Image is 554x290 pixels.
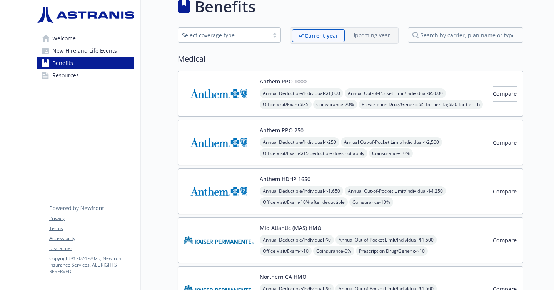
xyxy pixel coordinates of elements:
[184,175,254,208] img: Anthem Blue Cross carrier logo
[359,100,483,109] span: Prescription Drug/Generic - $5 for tier 1a; $20 for tier 1b
[260,148,367,158] span: Office Visit/Exam - $15 deductible does not apply
[184,126,254,159] img: Anthem Blue Cross carrier logo
[313,100,357,109] span: Coinsurance - 20%
[178,53,523,65] h2: Medical
[52,69,79,82] span: Resources
[260,197,348,207] span: Office Visit/Exam - 10% after deductible
[49,255,134,275] p: Copyright © 2024 - 2025 , Newfront Insurance Services, ALL RIGHTS RESERVED
[351,31,390,39] p: Upcoming year
[182,31,265,39] div: Select coverage type
[260,235,334,245] span: Annual Deductible/Individual - $0
[52,57,73,69] span: Benefits
[493,237,517,244] span: Compare
[49,245,134,252] a: Disclaimer
[345,88,446,98] span: Annual Out-of-Pocket Limit/Individual - $5,000
[260,77,307,85] button: Anthem PPO 1000
[260,126,304,134] button: Anthem PPO 250
[52,45,117,57] span: New Hire and Life Events
[493,188,517,195] span: Compare
[260,100,312,109] span: Office Visit/Exam - $35
[408,27,523,43] input: search by carrier, plan name or type
[349,197,393,207] span: Coinsurance - 10%
[184,77,254,110] img: Anthem Blue Cross carrier logo
[313,246,354,256] span: Coinsurance - 0%
[356,246,428,256] span: Prescription Drug/Generic - $10
[341,137,442,147] span: Annual Out-of-Pocket Limit/Individual - $2,500
[260,88,343,98] span: Annual Deductible/Individual - $1,000
[260,246,312,256] span: Office Visit/Exam - $10
[260,137,339,147] span: Annual Deductible/Individual - $250
[493,139,517,146] span: Compare
[260,224,322,232] button: Mid Atlantic (MAS) HMO
[369,148,413,158] span: Coinsurance - 10%
[493,90,517,97] span: Compare
[49,225,134,232] a: Terms
[260,186,343,196] span: Annual Deductible/Individual - $1,650
[260,273,307,281] button: Northern CA HMO
[345,186,446,196] span: Annual Out-of-Pocket Limit/Individual - $4,250
[37,45,134,57] a: New Hire and Life Events
[493,86,517,102] button: Compare
[345,29,397,42] span: Upcoming year
[493,233,517,248] button: Compare
[493,135,517,150] button: Compare
[37,57,134,69] a: Benefits
[49,215,134,222] a: Privacy
[49,235,134,242] a: Accessibility
[52,32,76,45] span: Welcome
[184,224,254,257] img: Kaiser Permanente Insurance Company carrier logo
[493,184,517,199] button: Compare
[37,32,134,45] a: Welcome
[335,235,437,245] span: Annual Out-of-Pocket Limit/Individual - $1,500
[37,69,134,82] a: Resources
[305,32,338,40] p: Current year
[260,175,310,183] button: Anthem HDHP 1650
